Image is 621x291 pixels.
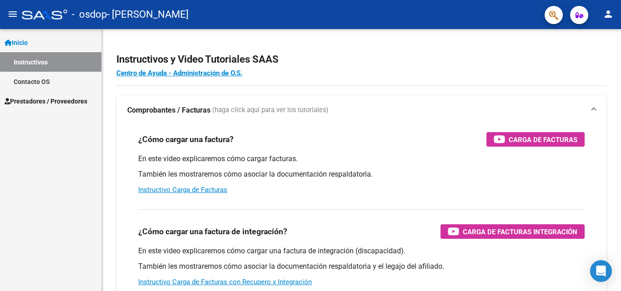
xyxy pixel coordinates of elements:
p: En este video explicaremos cómo cargar una factura de integración (discapacidad). [138,246,585,256]
mat-icon: menu [7,9,18,20]
button: Carga de Facturas Integración [441,224,585,239]
span: Inicio [5,38,28,48]
button: Carga de Facturas [486,132,585,147]
p: En este video explicaremos cómo cargar facturas. [138,154,585,164]
a: Instructivo Carga de Facturas [138,186,227,194]
mat-icon: person [603,9,614,20]
span: Prestadores / Proveedores [5,96,87,106]
a: Centro de Ayuda - Administración de O.S. [116,69,242,77]
h3: ¿Cómo cargar una factura? [138,133,234,146]
p: También les mostraremos cómo asociar la documentación respaldatoria y el legajo del afiliado. [138,261,585,271]
span: Carga de Facturas [509,134,577,145]
h2: Instructivos y Video Tutoriales SAAS [116,51,606,68]
strong: Comprobantes / Facturas [127,105,210,115]
h3: ¿Cómo cargar una factura de integración? [138,225,287,238]
span: Carga de Facturas Integración [463,226,577,237]
a: Instructivo Carga de Facturas con Recupero x Integración [138,278,312,286]
span: - [PERSON_NAME] [107,5,189,25]
div: Open Intercom Messenger [590,260,612,282]
span: (haga click aquí para ver los tutoriales) [212,105,328,115]
mat-expansion-panel-header: Comprobantes / Facturas (haga click aquí para ver los tutoriales) [116,96,606,125]
p: También les mostraremos cómo asociar la documentación respaldatoria. [138,169,585,179]
span: - osdop [72,5,107,25]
